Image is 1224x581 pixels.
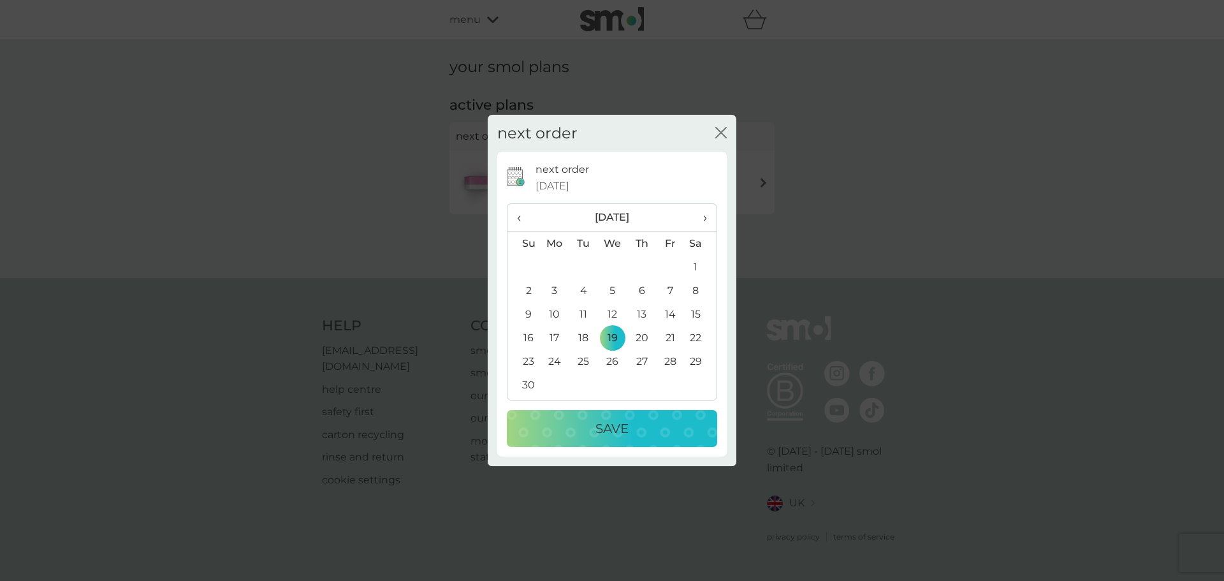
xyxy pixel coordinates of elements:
td: 20 [627,326,656,349]
button: close [715,127,727,140]
td: 23 [507,349,540,373]
td: 28 [656,349,685,373]
td: 16 [507,326,540,349]
th: Fr [656,232,685,256]
h2: next order [497,124,578,143]
td: 21 [656,326,685,349]
td: 26 [598,349,627,373]
td: 7 [656,279,685,302]
span: ‹ [517,204,530,231]
td: 19 [598,326,627,349]
th: Sa [685,232,717,256]
td: 14 [656,302,685,326]
td: 4 [569,279,598,302]
th: Tu [569,232,598,256]
span: › [694,204,707,231]
td: 3 [540,279,569,302]
p: Save [595,418,629,439]
span: [DATE] [535,178,569,195]
td: 30 [507,373,540,397]
td: 10 [540,302,569,326]
td: 1 [685,255,717,279]
button: Save [507,410,717,447]
td: 18 [569,326,598,349]
td: 11 [569,302,598,326]
th: [DATE] [540,204,685,232]
th: Mo [540,232,569,256]
td: 5 [598,279,627,302]
td: 15 [685,302,717,326]
td: 12 [598,302,627,326]
th: Su [507,232,540,256]
td: 6 [627,279,656,302]
td: 17 [540,326,569,349]
th: We [598,232,627,256]
th: Th [627,232,656,256]
td: 9 [507,302,540,326]
td: 27 [627,349,656,373]
td: 13 [627,302,656,326]
td: 25 [569,349,598,373]
td: 29 [685,349,717,373]
td: 22 [685,326,717,349]
td: 24 [540,349,569,373]
p: next order [535,161,589,178]
td: 2 [507,279,540,302]
td: 8 [685,279,717,302]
